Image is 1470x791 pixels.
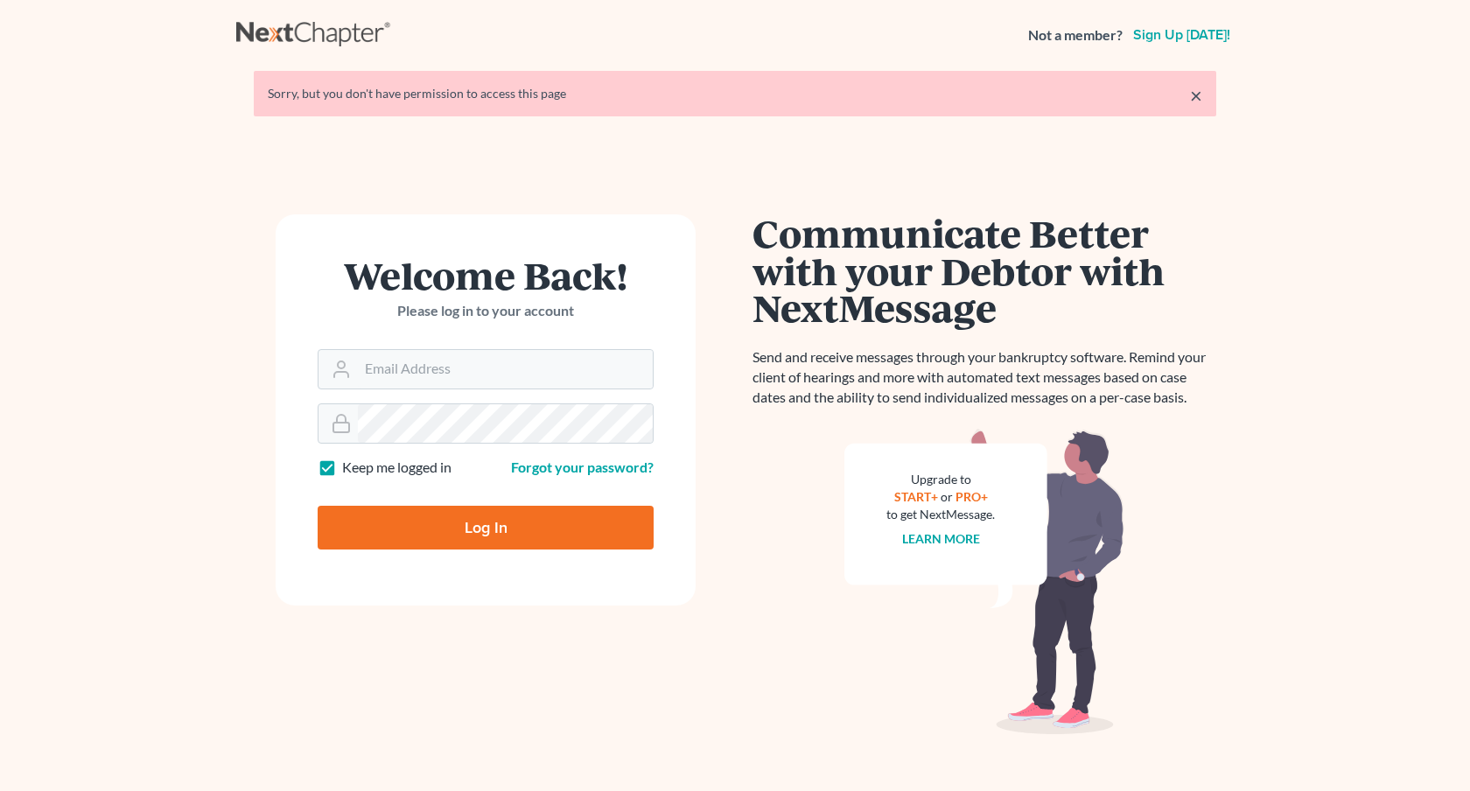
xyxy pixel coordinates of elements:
h1: Welcome Back! [318,256,654,294]
div: Upgrade to [886,471,995,488]
div: Sorry, but you don't have permission to access this page [268,85,1202,102]
a: × [1190,85,1202,106]
strong: Not a member? [1028,25,1123,45]
h1: Communicate Better with your Debtor with NextMessage [752,214,1216,326]
a: PRO+ [955,489,988,504]
label: Keep me logged in [342,458,451,478]
a: Sign up [DATE]! [1130,28,1234,42]
p: Please log in to your account [318,301,654,321]
img: nextmessage_bg-59042aed3d76b12b5cd301f8e5b87938c9018125f34e5fa2b7a6b67550977c72.svg [844,429,1124,735]
a: Learn more [902,531,980,546]
a: START+ [894,489,938,504]
span: or [941,489,953,504]
input: Log In [318,506,654,549]
a: Forgot your password? [511,458,654,475]
div: to get NextMessage. [886,506,995,523]
input: Email Address [358,350,653,388]
p: Send and receive messages through your bankruptcy software. Remind your client of hearings and mo... [752,347,1216,408]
